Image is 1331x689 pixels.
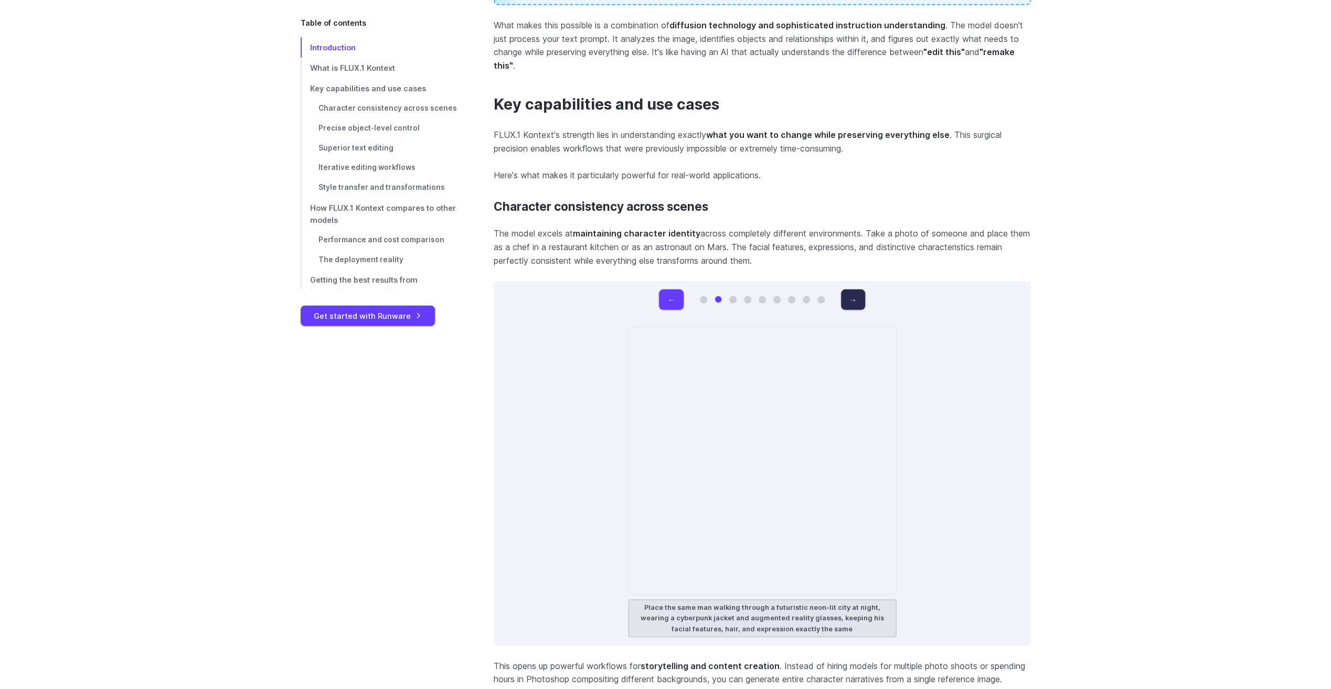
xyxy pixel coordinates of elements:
span: Getting the best results from instruction-based editing [310,276,418,297]
strong: "edit this" [923,47,965,57]
button: Go to 3 of 9 [730,296,736,303]
strong: storytelling and content creation [641,661,780,671]
figcaption: Place the same man walking through a futuristic neon-lit city at night, wearing a cyberpunk jacke... [628,599,897,638]
a: Getting the best results from instruction-based editing [301,270,460,303]
button: Go to 9 of 9 [818,296,824,303]
span: Iterative editing workflows [318,163,416,171]
span: Style transfer and transformations [318,183,445,191]
span: Character consistency across scenes [318,104,457,112]
a: Iterative editing workflows [301,158,460,178]
p: What makes this possible is a combination of . The model doesn't just process your text prompt. I... [494,19,1031,72]
strong: diffusion technology and sophisticated instruction understanding [669,20,945,30]
button: Go to 5 of 9 [759,296,765,303]
span: Table of contents [301,17,366,29]
a: Character consistency across scenes [494,200,708,214]
a: Precise object-level control [301,119,460,138]
a: Get started with Runware [301,306,435,326]
a: Key capabilities and use cases [301,78,460,99]
a: Performance and cost comparison [301,230,460,250]
img: Serious-looking older man in a dark suit and sunglasses standing on a neon-lit city street at night [628,327,897,595]
button: Go to 1 of 9 [700,296,707,303]
span: The deployment reality [318,255,403,264]
a: Character consistency across scenes [301,99,460,119]
p: FLUX.1 Kontext's strength lies in understanding exactly . This surgical precision enables workflo... [494,128,1031,155]
a: What is FLUX.1 Kontext [301,58,460,78]
p: Here's what makes it particularly powerful for real-world applications. [494,169,1031,182]
a: Key capabilities and use cases [494,95,719,114]
button: Go to 6 of 9 [774,296,780,303]
p: This opens up powerful workflows for . Instead of hiring models for multiple photo shoots or spen... [494,660,1031,686]
span: Precise object-level control [318,124,420,132]
span: Key capabilities and use cases [310,84,426,93]
a: How FLUX.1 Kontext compares to other models [301,198,460,230]
span: Superior text editing [318,144,393,152]
span: Introduction [310,43,356,52]
span: Performance and cost comparison [318,235,444,244]
button: Go to 4 of 9 [744,296,751,303]
a: The deployment reality [301,250,460,270]
span: What is FLUX.1 Kontext [310,63,395,72]
button: Go to 2 of 9 [715,296,721,303]
a: Superior text editing [301,138,460,158]
button: Go to 8 of 9 [803,296,810,303]
a: Style transfer and transformations [301,178,460,198]
p: The model excels at across completely different environments. Take a photo of someone and place t... [494,227,1031,267]
strong: "remake this" [494,47,1015,71]
button: → [841,289,865,310]
a: Introduction [301,37,460,58]
strong: maintaining character identity [573,228,700,239]
span: How FLUX.1 Kontext compares to other models [310,203,456,224]
strong: what you want to change while preserving everything else [706,130,950,140]
button: Go to 7 of 9 [789,296,795,303]
button: ← [659,289,683,310]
